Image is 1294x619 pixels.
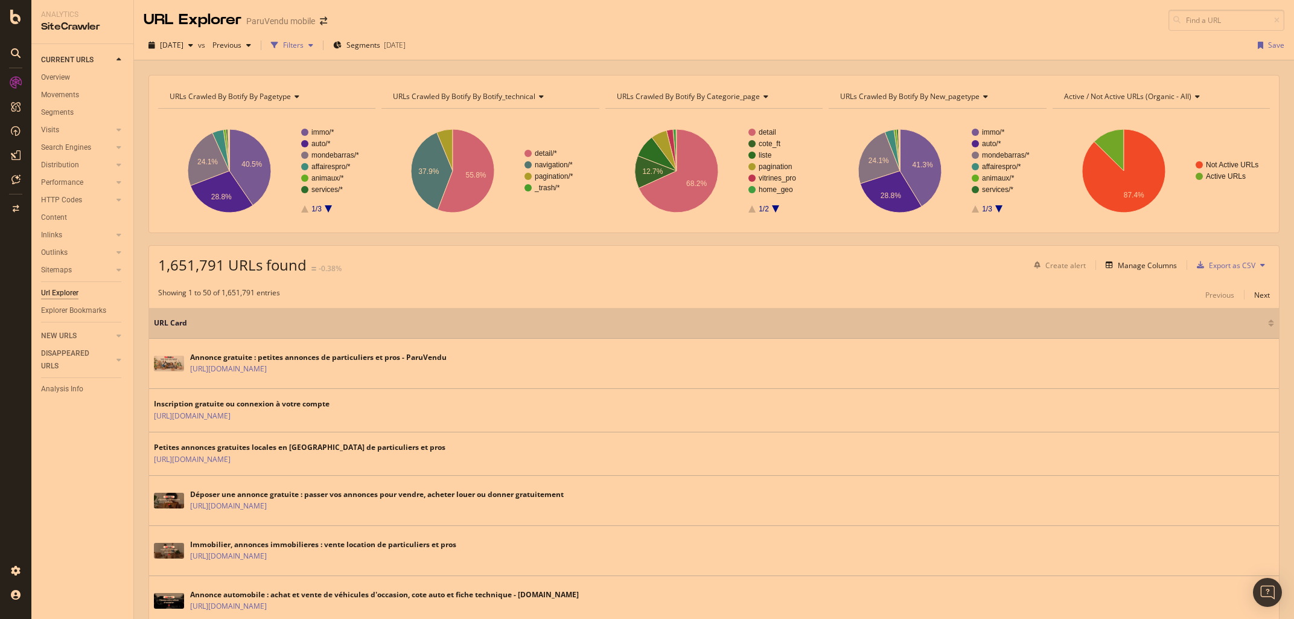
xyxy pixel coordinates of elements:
div: Performance [41,176,83,189]
div: Export as CSV [1209,260,1255,271]
svg: A chart. [381,118,599,223]
div: Sitemaps [41,264,72,277]
div: Distribution [41,159,79,172]
span: 1,651,791 URLs found [158,255,307,275]
a: HTTP Codes [41,194,113,207]
text: 28.8% [211,193,232,201]
div: Analytics [41,10,124,20]
span: Previous [208,40,241,50]
svg: A chart. [605,118,823,223]
text: immo/* [311,128,334,136]
div: Search Engines [41,141,91,154]
a: Analysis Info [41,383,125,396]
img: main image [154,593,184,609]
text: _trash/* [534,184,560,192]
text: navigation/* [535,161,573,169]
img: Equal [311,267,316,271]
div: Analysis Info [41,383,83,396]
button: Create alert [1029,255,1086,275]
a: Performance [41,176,113,189]
text: 68.2% [686,179,707,188]
div: -0.38% [319,263,342,274]
a: [URL][DOMAIN_NAME] [154,454,231,466]
h4: URLs Crawled By Botify By pagetype [167,87,365,106]
button: Manage Columns [1101,258,1177,272]
button: Save [1253,36,1284,55]
div: Overview [41,71,70,84]
text: mondebarras/* [982,151,1030,159]
img: main image [154,543,184,559]
div: A chart. [158,118,375,223]
button: Previous [1205,287,1234,302]
span: Segments [346,40,380,50]
div: Inscription gratuite ou connexion à votre compte [154,399,330,409]
text: immo/* [982,128,1005,136]
div: Outlinks [41,246,68,259]
text: affairespro/* [311,162,351,171]
text: Not Active URLs [1206,161,1258,169]
a: Visits [41,124,113,136]
text: cote_ft [759,140,781,148]
div: Movements [41,89,79,101]
svg: A chart. [1053,118,1270,223]
text: 87.4% [1123,191,1144,199]
a: Distribution [41,159,113,172]
span: URLs Crawled By Botify By botify_technical [393,91,535,101]
span: 2025 Sep. 12th [160,40,183,50]
div: Save [1268,40,1284,50]
text: 41.3% [913,161,933,169]
a: CURRENT URLS [41,54,113,66]
a: Overview [41,71,125,84]
text: liste [759,151,772,159]
a: Sitemaps [41,264,113,277]
text: services/* [311,185,343,194]
button: Export as CSV [1192,255,1255,275]
span: vs [198,40,208,50]
h4: Active / Not Active URLs [1062,87,1259,106]
a: Inlinks [41,229,113,242]
text: vitrines_pro [759,174,796,182]
text: 1/2 [759,205,769,213]
button: [DATE] [144,36,198,55]
svg: A chart. [829,118,1046,223]
a: DISAPPEARED URLS [41,347,113,373]
div: Content [41,211,67,224]
text: animaux/* [982,174,1015,182]
text: pagination/* [535,172,573,181]
span: Active / Not Active URLs (organic - all) [1064,91,1191,101]
text: pagination [759,162,792,171]
a: [URL][DOMAIN_NAME] [190,500,267,512]
text: affairespro/* [982,162,1021,171]
div: Segments [41,106,74,119]
div: ParuVendu mobile [246,15,315,27]
text: services/* [982,185,1013,194]
a: Search Engines [41,141,113,154]
span: URL Card [154,318,1265,329]
text: 1/3 [982,205,992,213]
a: [URL][DOMAIN_NAME] [190,550,267,562]
div: Url Explorer [41,287,78,300]
div: URL Explorer [144,10,241,30]
text: detail/* [535,149,557,158]
text: auto/* [311,140,331,148]
span: URLs Crawled By Botify By pagetype [170,91,291,101]
a: [URL][DOMAIN_NAME] [154,410,231,422]
h4: URLs Crawled By Botify By botify_technical [390,87,588,106]
text: 37.9% [419,167,439,176]
a: [URL][DOMAIN_NAME] [190,600,267,612]
text: 12.7% [642,167,663,176]
div: [DATE] [384,40,406,50]
h4: URLs Crawled By Botify By categorie_page [614,87,812,106]
a: Content [41,211,125,224]
div: Visits [41,124,59,136]
div: Open Intercom Messenger [1253,578,1282,607]
div: Immobilier, annonces immobilieres : vente location de particuliers et pros [190,539,456,550]
div: arrow-right-arrow-left [320,17,327,25]
text: 24.1% [197,158,218,166]
text: animaux/* [311,174,344,182]
h4: URLs Crawled By Botify By new_pagetype [838,87,1035,106]
img: main image [154,493,184,508]
text: 55.8% [466,171,486,179]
